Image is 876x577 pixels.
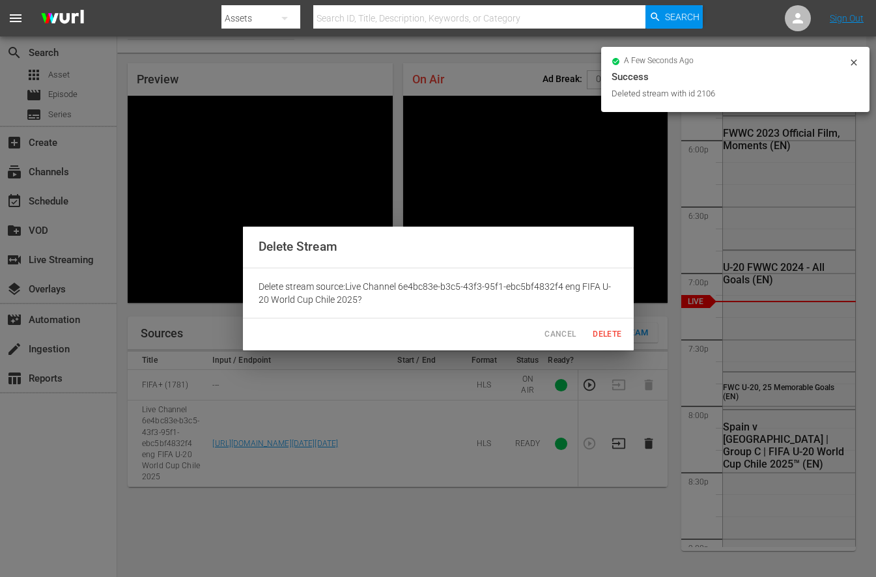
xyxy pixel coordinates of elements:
span: Cancel [544,328,576,341]
a: Sign Out [830,13,864,23]
img: ans4CAIJ8jUAAAAAAAAAAAAAAAAAAAAAAAAgQb4GAAAAAAAAAAAAAAAAAAAAAAAAJMjXAAAAAAAAAAAAAAAAAAAAAAAAgAT5G... [31,3,94,34]
button: Cancel [539,324,581,345]
div: Success [612,69,859,85]
span: a few seconds ago [624,56,694,66]
p: Delete stream source: Live Channel 6e4bc83e-b3c5-43f3-95f1-ebc5bf4832f4 eng FIFA U-20 World Cup C... [259,280,618,306]
span: Delete Stream [259,239,337,254]
div: Deleted stream with id 2106 [612,87,845,100]
span: menu [8,10,23,26]
button: Delete [587,324,629,345]
span: Delete [592,328,623,341]
span: Search [665,5,699,29]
